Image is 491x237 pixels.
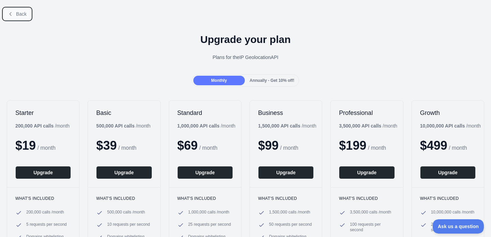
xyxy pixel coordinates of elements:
[420,138,447,152] span: $ 499
[177,109,233,117] h2: Standard
[433,219,484,234] iframe: Toggle Customer Support
[177,122,236,129] div: / month
[177,138,198,152] span: $ 69
[339,138,366,152] span: $ 199
[420,109,476,117] h2: Growth
[339,123,381,129] b: 3,500,000 API calls
[420,122,481,129] div: / month
[258,123,300,129] b: 1,500,000 API calls
[420,123,465,129] b: 10,000,000 API calls
[339,109,395,117] h2: Professional
[339,122,397,129] div: / month
[258,109,314,117] h2: Business
[258,138,279,152] span: $ 99
[177,123,220,129] b: 1,000,000 API calls
[258,122,316,129] div: / month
